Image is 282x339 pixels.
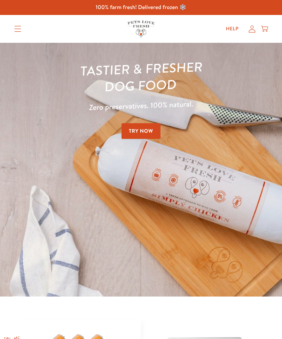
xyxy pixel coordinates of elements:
[9,20,27,38] summary: Translation missing: en.sections.header.menu
[13,56,269,98] h1: Tastier & fresher dog food
[127,21,155,37] img: Pets Love Fresh
[122,123,160,139] a: Try Now
[220,22,244,36] a: Help
[14,95,268,117] p: Zero preservatives. 100% natural.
